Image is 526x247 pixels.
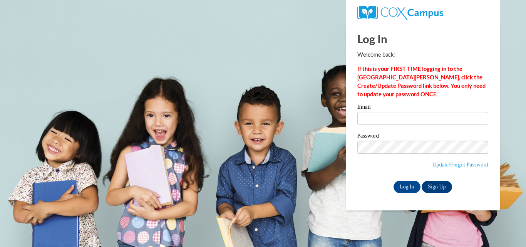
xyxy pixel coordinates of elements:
[357,31,488,47] h1: Log In
[422,181,452,193] a: Sign Up
[357,133,488,141] label: Password
[432,161,488,168] a: Update/Forgot Password
[357,50,488,59] p: Welcome back!
[357,6,443,20] img: COX Campus
[357,104,488,112] label: Email
[357,66,486,97] strong: If this is your FIRST TIME logging in to the [GEOGRAPHIC_DATA][PERSON_NAME], click the Create/Upd...
[394,181,420,193] input: Log In
[357,9,443,15] a: COX Campus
